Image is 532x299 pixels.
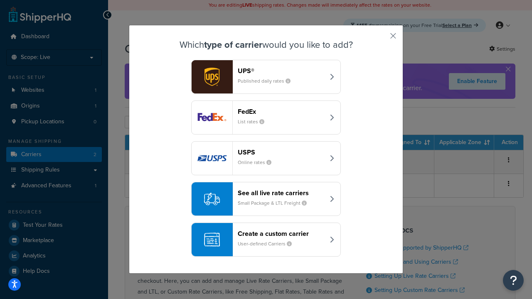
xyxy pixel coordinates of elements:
img: fedEx logo [192,101,232,134]
button: fedEx logoFedExList rates [191,100,341,135]
button: See all live rate carriersSmall Package & LTL Freight [191,182,341,216]
small: Online rates [238,159,278,166]
img: icon-carrier-custom-c93b8a24.svg [204,232,220,248]
header: UPS® [238,67,325,75]
header: See all live rate carriers [238,189,325,197]
button: usps logoUSPSOnline rates [191,141,341,175]
strong: type of carrier [204,38,262,51]
img: ups logo [192,60,232,93]
header: Create a custom carrier [238,230,325,238]
img: usps logo [192,142,232,175]
button: Create a custom carrierUser-defined Carriers [191,223,341,257]
small: List rates [238,118,271,125]
header: FedEx [238,108,325,115]
small: User-defined Carriers [238,240,298,248]
button: Open Resource Center [503,270,524,291]
header: USPS [238,148,325,156]
img: icon-carrier-liverate-becf4550.svg [204,191,220,207]
h3: Which would you like to add? [150,40,382,50]
small: Published daily rates [238,77,297,85]
button: ups logoUPS®Published daily rates [191,60,341,94]
small: Small Package & LTL Freight [238,199,313,207]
